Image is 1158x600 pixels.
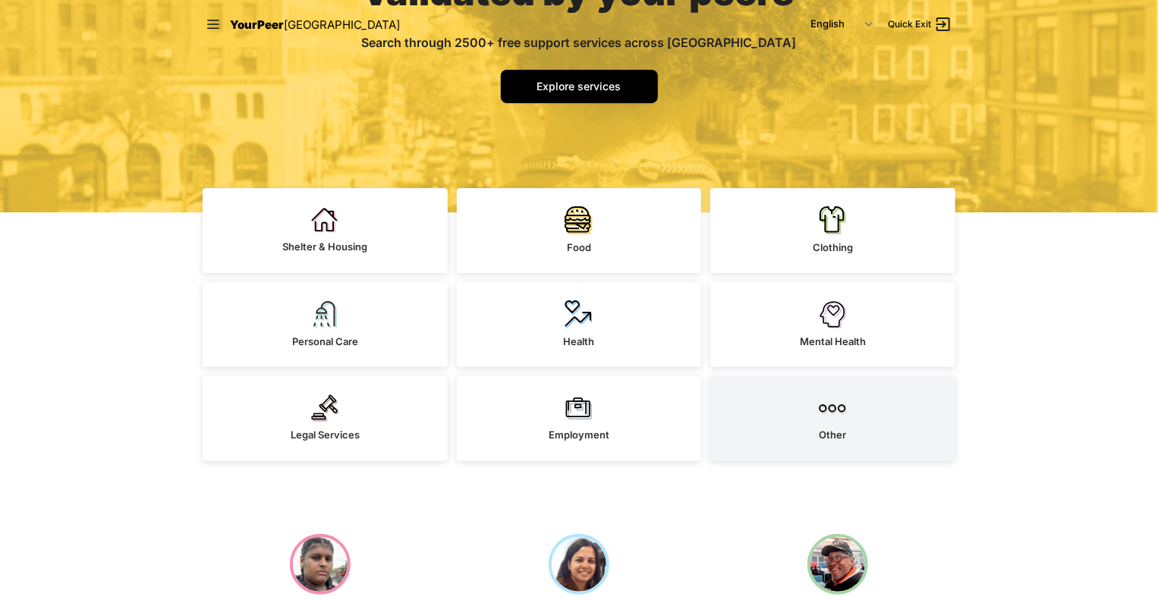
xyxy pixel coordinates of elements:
[501,70,658,103] a: Explore services
[710,188,955,273] a: Clothing
[457,188,702,273] a: Food
[888,18,931,30] span: Quick Exit
[800,335,866,347] span: Mental Health
[282,240,367,253] span: Shelter & Housing
[457,282,702,367] a: Health
[203,282,448,367] a: Personal Care
[888,15,952,33] a: Quick Exit
[284,17,400,32] span: [GEOGRAPHIC_DATA]
[457,376,702,461] a: Employment
[710,376,955,461] a: Other
[292,335,358,347] span: Personal Care
[203,188,448,273] a: Shelter & Housing
[549,429,609,441] span: Employment
[563,335,594,347] span: Health
[537,80,621,93] span: Explore services
[710,282,955,367] a: Mental Health
[230,15,400,34] a: YourPeer[GEOGRAPHIC_DATA]
[203,376,448,461] a: Legal Services
[291,429,360,441] span: Legal Services
[813,241,853,253] span: Clothing
[567,241,591,253] span: Food
[820,429,847,441] span: Other
[230,17,284,32] span: YourPeer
